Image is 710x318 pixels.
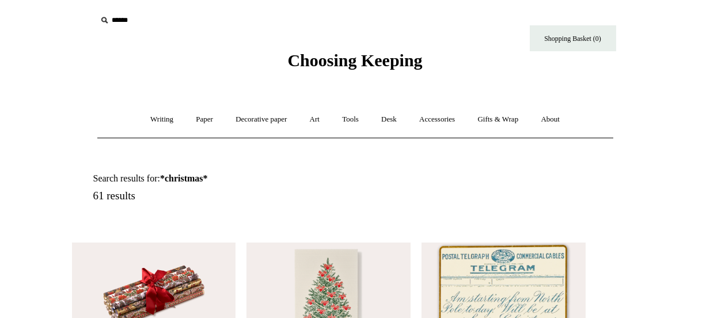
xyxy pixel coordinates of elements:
[299,104,330,135] a: Art
[225,104,297,135] a: Decorative paper
[409,104,465,135] a: Accessories
[93,173,369,184] h1: Search results for:
[140,104,184,135] a: Writing
[332,104,369,135] a: Tools
[93,190,369,203] h5: 61 results
[467,104,529,135] a: Gifts & Wrap
[371,104,407,135] a: Desk
[530,104,570,135] a: About
[287,51,422,70] span: Choosing Keeping
[160,173,208,183] strong: *christmas*
[530,25,616,51] a: Shopping Basket (0)
[287,60,422,68] a: Choosing Keeping
[185,104,223,135] a: Paper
